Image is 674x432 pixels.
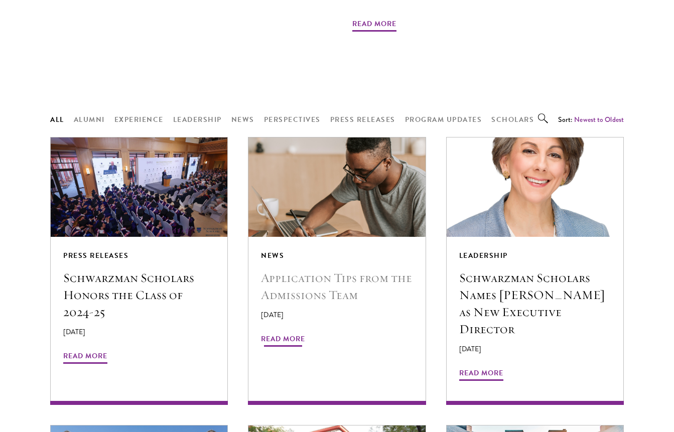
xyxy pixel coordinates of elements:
p: [DATE] [63,327,215,337]
button: All [50,113,64,126]
button: Scholars [491,113,534,126]
a: Leadership Schwarzman Scholars Names [PERSON_NAME] as New Executive Director [DATE] Read More [447,137,623,405]
button: Newest to Oldest [574,114,624,125]
button: Experience [114,113,164,126]
div: Press Releases [63,249,215,262]
span: Read More [352,18,396,33]
button: Program Updates [405,113,482,126]
p: [DATE] [261,310,413,320]
span: Read More [459,367,503,382]
span: Read More [261,333,305,348]
p: [DATE] [459,344,611,354]
a: Press Releases Schwarzman Scholars Honors the Class of 2024-25 [DATE] Read More [51,137,227,405]
span: Sort: [558,114,573,124]
div: Leadership [459,249,611,262]
a: News Application Tips from the Admissions Team [DATE] Read More [248,137,425,405]
button: Leadership [173,113,222,126]
h5: Schwarzman Scholars Names [PERSON_NAME] as New Executive Director [459,269,611,338]
span: Read More [63,350,107,365]
button: Alumni [74,113,105,126]
div: News [261,249,413,262]
button: Perspectives [264,113,321,126]
h5: Application Tips from the Admissions Team [261,269,413,304]
button: News [231,113,254,126]
button: Press Releases [330,113,395,126]
h5: Schwarzman Scholars Honors the Class of 2024-25 [63,269,215,321]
